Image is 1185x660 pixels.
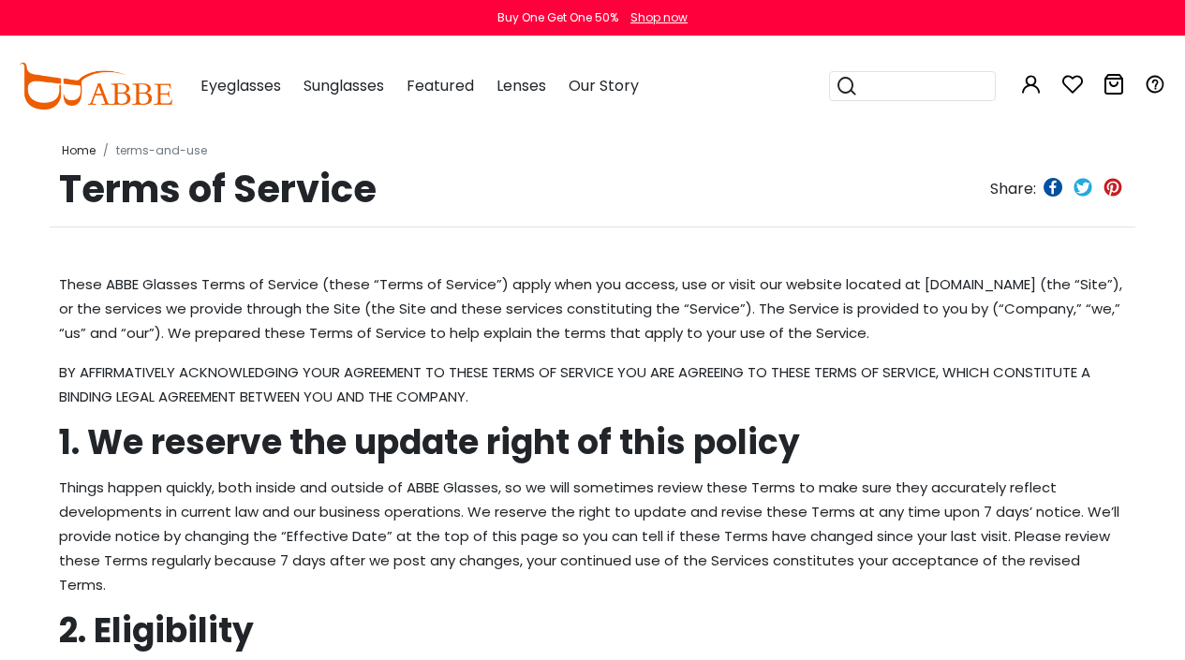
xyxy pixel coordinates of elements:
[59,135,1126,167] nav: breadcrumb
[59,272,1126,345] p: These ABBE Glasses Terms of Service (these “Terms of Service”) apply when you access, use or visi...
[59,612,1126,650] h2: Return and Exchanges
[621,9,688,25] a: Shop now
[50,167,773,212] span: Terms of Service
[569,75,639,96] span: Our Story
[62,142,96,158] a: Home
[630,9,688,26] div: Shop now
[59,476,1126,597] p: Things happen quickly, both inside and outside of ABBE Glasses, so we will sometimes review these...
[116,142,207,158] a: terms-and-use
[407,75,474,96] span: Featured
[59,424,1126,462] h2: Return and Exchanges
[19,63,172,110] img: abbeglasses.com
[496,75,546,96] span: Lenses
[304,75,384,96] span: Sunglasses
[1104,178,1122,197] img: pinterest
[497,9,618,26] div: Buy One Get One 50%
[990,178,1036,199] span: Share:
[1074,178,1092,197] img: twitter
[200,75,281,96] span: Eyeglasses
[1044,178,1062,197] img: facebook
[59,360,1126,409] p: BY AFFIRMATIVELY ACKNOWLEDGING YOUR AGREEMENT TO THESE TERMS OF SERVICE YOU ARE AGREEING TO THESE...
